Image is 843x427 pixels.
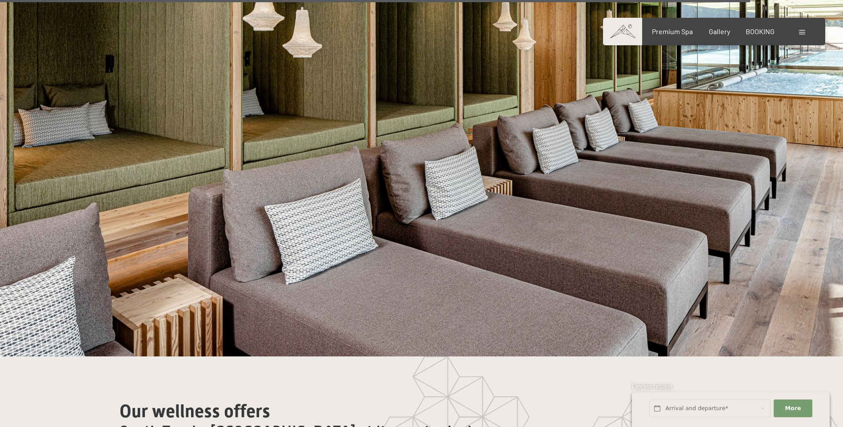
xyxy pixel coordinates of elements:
[785,404,801,412] span: More
[652,27,693,36] a: Premium Spa
[120,401,270,422] span: Our wellness offers
[709,27,730,36] a: Gallery
[746,27,775,36] a: BOOKING
[632,383,673,390] span: Express request
[774,399,812,418] button: More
